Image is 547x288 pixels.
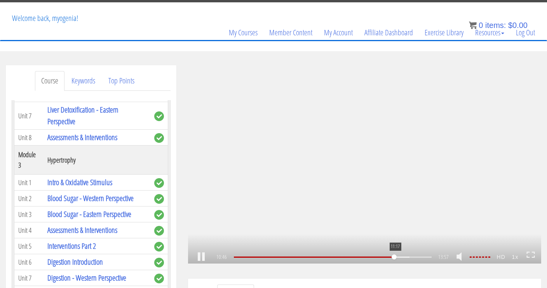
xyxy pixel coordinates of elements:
[508,21,512,29] span: $
[14,270,44,286] td: Unit 7
[154,133,164,143] span: complete
[44,146,151,175] th: Hypertrophy
[509,251,522,263] strong: 1x
[318,14,359,51] a: My Account
[47,177,112,187] a: Intro & Oxidative Stimulus
[47,272,126,283] a: Digestion - Western Perspective
[47,209,131,219] a: Blood Sugar - Eastern Perspective
[65,71,101,91] a: Keywords
[102,71,141,91] a: Top Points
[47,225,117,235] a: Assessments & Interventions
[14,102,44,130] td: Unit 7
[6,3,84,34] p: Welcome back, myogenia!
[485,21,506,29] span: items:
[154,210,164,220] span: complete
[47,132,117,142] a: Assessments & Interventions
[154,242,164,252] span: complete
[419,14,469,51] a: Exercise Library
[154,258,164,267] span: complete
[508,21,528,29] bdi: 0.00
[14,238,44,254] td: Unit 5
[154,111,164,121] span: complete
[14,254,44,270] td: Unit 6
[469,14,510,51] a: Resources
[14,206,44,222] td: Unit 3
[390,243,402,251] span: 11:17
[14,146,44,175] th: Module 3
[14,130,44,146] td: Unit 8
[223,14,263,51] a: My Courses
[35,71,64,91] a: Course
[154,226,164,236] span: complete
[469,21,528,29] a: 0 items: $0.00
[14,175,44,191] td: Unit 1
[479,21,483,29] span: 0
[263,14,318,51] a: Member Content
[47,104,118,127] a: Liver Detoxification - Eastern Perspective
[154,274,164,283] span: complete
[47,257,103,267] a: Digestion Introduction
[359,14,419,51] a: Affiliate Dashboard
[154,178,164,188] span: complete
[216,254,228,260] span: 10:46
[14,222,44,238] td: Unit 4
[154,194,164,204] span: complete
[47,193,134,203] a: Blood Sugar - Western Perspective
[47,241,96,251] a: Interventions Part 2
[438,254,449,260] span: 13:57
[510,14,541,51] a: Log Out
[14,191,44,206] td: Unit 2
[493,251,509,263] strong: HD
[469,21,477,29] img: icon11.png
